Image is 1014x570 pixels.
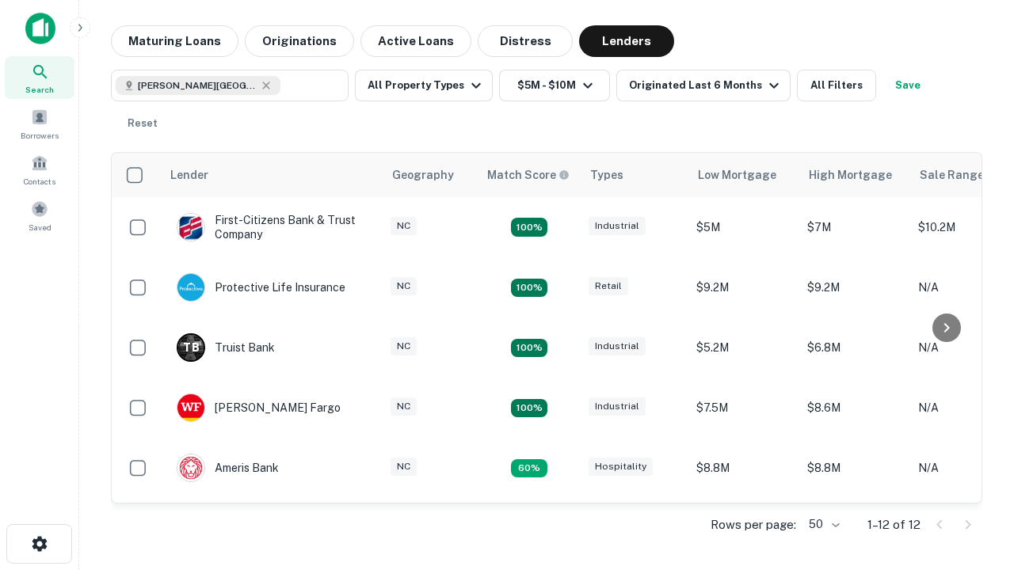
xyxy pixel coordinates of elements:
[25,13,55,44] img: capitalize-icon.png
[383,153,478,197] th: Geography
[161,153,383,197] th: Lender
[799,378,910,438] td: $8.6M
[589,397,646,416] div: Industrial
[24,175,55,188] span: Contacts
[177,393,341,422] div: [PERSON_NAME] Fargo
[355,70,493,101] button: All Property Types
[5,148,74,191] a: Contacts
[391,458,417,476] div: NC
[799,153,910,197] th: High Mortgage
[589,337,646,355] div: Industrial
[698,165,776,184] div: Low Mortgage
[688,197,799,257] td: $5M
[867,515,921,534] p: 1–12 of 12
[29,221,51,234] span: Saved
[511,459,547,478] div: Matching Properties: 1, hasApolloMatch: undefined
[177,454,279,482] div: Ameris Bank
[177,394,204,421] img: picture
[170,165,208,184] div: Lender
[478,25,573,57] button: Distress
[688,438,799,498] td: $8.8M
[802,513,842,536] div: 50
[797,70,876,101] button: All Filters
[579,25,674,57] button: Lenders
[183,340,199,356] p: T B
[511,279,547,298] div: Matching Properties: 2, hasApolloMatch: undefined
[360,25,471,57] button: Active Loans
[589,217,646,235] div: Industrial
[581,153,688,197] th: Types
[688,378,799,438] td: $7.5M
[111,25,238,57] button: Maturing Loans
[511,339,547,358] div: Matching Properties: 3, hasApolloMatch: undefined
[177,274,204,301] img: picture
[391,337,417,355] div: NC
[117,108,168,139] button: Reset
[391,277,417,295] div: NC
[478,153,581,197] th: Capitalize uses an advanced AI algorithm to match your search with the best lender. The match sco...
[177,214,204,241] img: picture
[391,217,417,235] div: NC
[138,78,257,93] span: [PERSON_NAME][GEOGRAPHIC_DATA], [GEOGRAPHIC_DATA]
[589,458,653,476] div: Hospitality
[799,438,910,498] td: $8.8M
[487,166,570,184] div: Capitalize uses an advanced AI algorithm to match your search with the best lender. The match sco...
[245,25,354,57] button: Originations
[935,393,1014,469] iframe: Chat Widget
[688,317,799,378] td: $5.2M
[799,197,910,257] td: $7M
[711,515,796,534] p: Rows per page:
[177,213,367,241] div: First-citizens Bank & Trust Company
[882,70,933,101] button: Save your search to get updates of matches that match your search criteria.
[499,70,610,101] button: $5M - $10M
[629,76,783,95] div: Originated Last 6 Months
[799,498,910,558] td: $9.2M
[392,165,454,184] div: Geography
[688,257,799,317] td: $9.2M
[511,218,547,237] div: Matching Properties: 2, hasApolloMatch: undefined
[5,194,74,237] a: Saved
[21,129,59,142] span: Borrowers
[809,165,892,184] div: High Mortgage
[487,166,566,184] h6: Match Score
[688,498,799,558] td: $9.2M
[799,257,910,317] td: $9.2M
[177,273,345,302] div: Protective Life Insurance
[5,102,74,145] a: Borrowers
[799,317,910,378] td: $6.8M
[177,454,204,481] img: picture
[589,277,628,295] div: Retail
[688,153,799,197] th: Low Mortgage
[25,83,54,96] span: Search
[391,397,417,416] div: NC
[616,70,791,101] button: Originated Last 6 Months
[5,56,74,99] a: Search
[511,399,547,418] div: Matching Properties: 2, hasApolloMatch: undefined
[920,165,984,184] div: Sale Range
[177,333,275,362] div: Truist Bank
[590,165,623,184] div: Types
